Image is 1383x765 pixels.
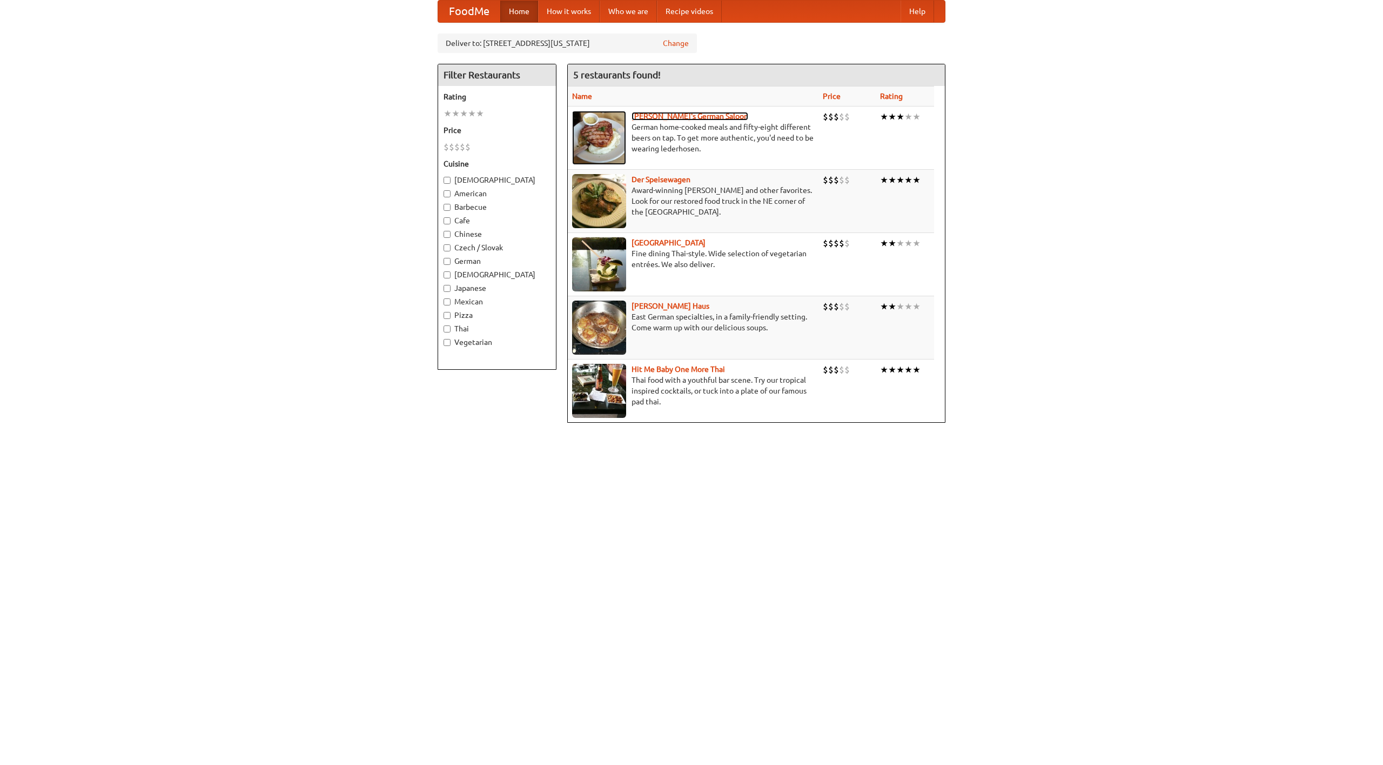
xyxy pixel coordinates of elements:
li: $ [828,111,834,123]
ng-pluralize: 5 restaurants found! [573,70,661,80]
p: German home-cooked meals and fifty-eight different beers on tap. To get more authentic, you'd nee... [572,122,814,154]
li: ★ [912,301,921,312]
a: FoodMe [438,1,500,22]
p: Award-winning [PERSON_NAME] and other favorites. Look for our restored food truck in the NE corne... [572,185,814,217]
label: Vegetarian [444,337,550,348]
li: $ [465,141,471,153]
li: $ [823,111,828,123]
li: ★ [912,111,921,123]
li: $ [834,364,839,376]
li: $ [828,301,834,312]
label: Chinese [444,229,550,240]
li: ★ [896,237,904,249]
h5: Cuisine [444,158,550,169]
li: $ [828,364,834,376]
input: Czech / Slovak [444,244,451,251]
a: Home [500,1,538,22]
img: satay.jpg [572,237,626,291]
label: Pizza [444,310,550,321]
label: German [444,256,550,267]
li: $ [823,301,828,312]
li: $ [828,237,834,249]
h5: Rating [444,91,550,102]
li: $ [449,141,454,153]
a: Rating [880,92,903,101]
li: $ [839,237,844,249]
li: ★ [880,111,888,123]
li: $ [844,111,850,123]
b: Hit Me Baby One More Thai [632,365,725,374]
a: [PERSON_NAME]'s German Saloon [632,112,748,121]
li: ★ [476,108,484,119]
li: $ [834,237,839,249]
li: ★ [904,174,912,186]
li: ★ [912,237,921,249]
li: ★ [880,174,888,186]
li: ★ [880,301,888,312]
li: $ [844,174,850,186]
li: ★ [880,364,888,376]
li: $ [823,174,828,186]
li: ★ [880,237,888,249]
li: $ [444,141,449,153]
li: ★ [888,364,896,376]
a: Name [572,92,592,101]
li: $ [823,237,828,249]
li: $ [834,301,839,312]
li: ★ [904,111,912,123]
h4: Filter Restaurants [438,64,556,86]
a: [PERSON_NAME] Haus [632,302,709,310]
li: ★ [452,108,460,119]
input: Thai [444,325,451,332]
li: ★ [904,237,912,249]
label: [DEMOGRAPHIC_DATA] [444,175,550,185]
p: Thai food with a youthful bar scene. Try our tropical inspired cocktails, or tuck into a plate of... [572,375,814,407]
a: Der Speisewagen [632,175,690,184]
input: Cafe [444,217,451,224]
li: $ [823,364,828,376]
input: Pizza [444,312,451,319]
li: ★ [468,108,476,119]
input: German [444,258,451,265]
li: $ [839,301,844,312]
li: ★ [896,364,904,376]
a: Change [663,38,689,49]
li: ★ [888,174,896,186]
p: East German specialties, in a family-friendly setting. Come warm up with our delicious soups. [572,311,814,333]
input: Mexican [444,298,451,305]
input: [DEMOGRAPHIC_DATA] [444,177,451,184]
img: speisewagen.jpg [572,174,626,228]
li: ★ [888,237,896,249]
li: $ [834,174,839,186]
img: esthers.jpg [572,111,626,165]
li: $ [454,141,460,153]
label: [DEMOGRAPHIC_DATA] [444,269,550,280]
label: Japanese [444,283,550,294]
li: ★ [904,301,912,312]
div: Deliver to: [STREET_ADDRESS][US_STATE] [438,34,697,53]
li: ★ [904,364,912,376]
label: Thai [444,323,550,334]
li: ★ [888,301,896,312]
li: $ [839,174,844,186]
img: babythai.jpg [572,364,626,418]
label: Czech / Slovak [444,242,550,253]
img: kohlhaus.jpg [572,301,626,355]
li: ★ [896,301,904,312]
li: $ [844,237,850,249]
label: American [444,188,550,199]
input: Chinese [444,231,451,238]
a: Help [901,1,934,22]
a: How it works [538,1,600,22]
li: ★ [912,174,921,186]
label: Cafe [444,215,550,226]
li: ★ [460,108,468,119]
li: ★ [912,364,921,376]
li: ★ [444,108,452,119]
a: [GEOGRAPHIC_DATA] [632,238,706,247]
input: Barbecue [444,204,451,211]
input: American [444,190,451,197]
li: $ [839,364,844,376]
